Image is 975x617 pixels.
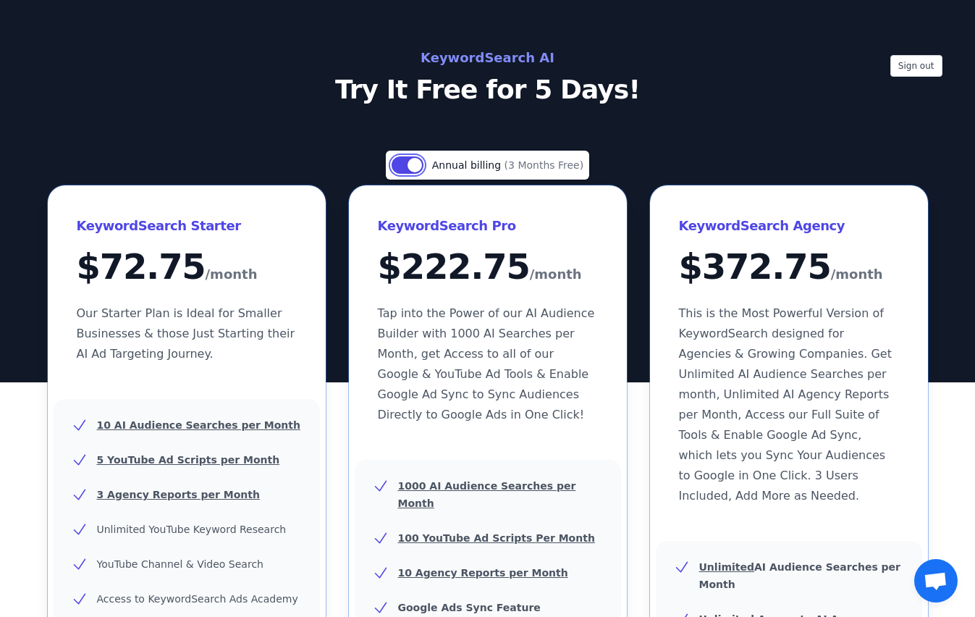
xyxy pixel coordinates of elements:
[398,602,541,613] b: Google Ads Sync Feature
[505,159,584,171] span: (3 Months Free)
[164,75,812,104] p: Try It Free for 5 Days!
[97,593,298,605] span: Access to KeywordSearch Ads Academy
[164,46,812,70] h2: KeywordSearch AI
[432,159,505,171] span: Annual billing
[378,214,598,238] h3: KeywordSearch Pro
[206,263,258,286] span: /month
[97,558,263,570] span: YouTube Channel & Video Search
[914,559,958,603] div: Otwarty czat
[398,532,595,544] u: 100 YouTube Ad Scripts Per Month
[97,489,260,500] u: 3 Agency Reports per Month
[831,263,883,286] span: /month
[530,263,582,286] span: /month
[398,567,568,579] u: 10 Agency Reports per Month
[679,306,892,503] span: This is the Most Powerful Version of KeywordSearch designed for Agencies & Growing Companies. Get...
[378,249,598,286] div: $ 222.75
[77,249,297,286] div: $ 72.75
[699,561,901,590] b: AI Audience Searches per Month
[77,214,297,238] h3: KeywordSearch Starter
[97,419,300,431] u: 10 AI Audience Searches per Month
[398,480,576,509] u: 1000 AI Audience Searches per Month
[699,561,755,573] u: Unlimited
[97,524,287,535] span: Unlimited YouTube Keyword Research
[890,55,942,77] button: Sign out
[679,214,899,238] h3: KeywordSearch Agency
[97,454,280,466] u: 5 YouTube Ad Scripts per Month
[77,306,295,361] span: Our Starter Plan is Ideal for Smaller Businesses & those Just Starting their AI Ad Targeting Jour...
[378,306,595,421] span: Tap into the Power of our AI Audience Builder with 1000 AI Searches per Month, get Access to all ...
[679,249,899,286] div: $ 372.75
